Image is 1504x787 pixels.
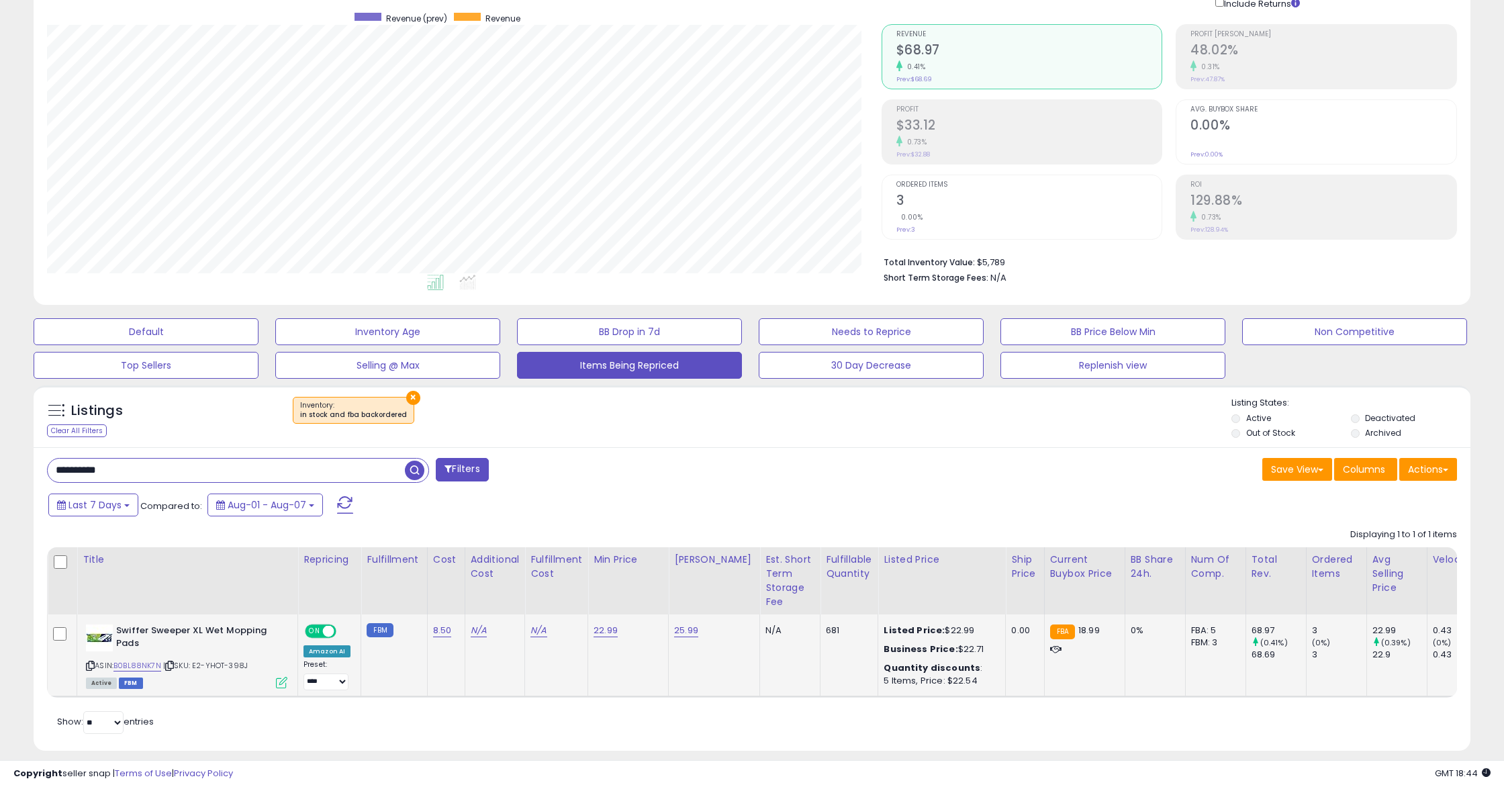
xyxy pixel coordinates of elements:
h5: Listings [71,402,123,420]
span: Last 7 Days [68,498,122,512]
h2: 0.00% [1190,118,1456,136]
button: Save View [1262,458,1332,481]
label: Out of Stock [1246,427,1295,438]
div: Fulfillable Quantity [826,553,872,581]
small: 0.00% [896,212,923,222]
span: 18.99 [1078,624,1100,637]
div: Clear All Filters [47,424,107,437]
span: Ordered Items [896,181,1162,189]
div: N/A [765,624,810,637]
span: N/A [990,271,1006,284]
h2: 129.88% [1190,193,1456,211]
button: Default [34,318,258,345]
h2: 3 [896,193,1162,211]
span: All listings currently available for purchase on Amazon [86,678,117,689]
small: (0%) [1433,637,1452,648]
small: 0.73% [1196,212,1221,222]
button: 30 Day Decrease [759,352,984,379]
span: Aug-01 - Aug-07 [228,498,306,512]
a: B0BL88NK7N [113,660,161,672]
div: FBM: 3 [1191,637,1235,649]
div: seller snap | | [13,768,233,780]
span: ROI [1190,181,1456,189]
div: Ordered Items [1312,553,1361,581]
label: Deactivated [1365,412,1415,424]
small: Prev: 128.94% [1190,226,1228,234]
button: Columns [1334,458,1397,481]
button: Last 7 Days [48,494,138,516]
small: FBM [367,623,393,637]
a: N/A [471,624,487,637]
small: 0.31% [1196,62,1220,72]
button: Needs to Reprice [759,318,984,345]
button: BB Price Below Min [1000,318,1225,345]
span: Columns [1343,463,1385,476]
button: Non Competitive [1242,318,1467,345]
h2: $68.97 [896,42,1162,60]
button: Inventory Age [275,318,500,345]
small: Prev: $32.88 [896,150,930,158]
button: BB Drop in 7d [517,318,742,345]
h2: 48.02% [1190,42,1456,60]
button: × [406,391,420,405]
h2: $33.12 [896,118,1162,136]
a: 22.99 [594,624,618,637]
b: Listed Price: [884,624,945,637]
div: Ship Price [1011,553,1038,581]
div: FBA: 5 [1191,624,1235,637]
div: Title [83,553,292,567]
small: Prev: $68.69 [896,75,932,83]
div: Additional Cost [471,553,520,581]
div: $22.99 [884,624,995,637]
div: 5 Items, Price: $22.54 [884,675,995,687]
a: 25.99 [674,624,698,637]
span: Profit [PERSON_NAME] [1190,31,1456,38]
div: Total Rev. [1252,553,1301,581]
div: Velocity [1433,553,1482,567]
strong: Copyright [13,767,62,780]
div: Preset: [303,660,350,690]
div: 0.43 [1433,624,1487,637]
span: Profit [896,106,1162,113]
div: 0.00 [1011,624,1033,637]
div: Fulfillment Cost [530,553,582,581]
div: 3 [1312,649,1366,661]
div: in stock and fba backordered [300,410,407,420]
b: Swiffer Sweeper XL Wet Mopping Pads [116,624,279,653]
div: Fulfillment [367,553,421,567]
li: $5,789 [884,253,1448,269]
img: 41VxcKiudAL._SL40_.jpg [86,624,113,651]
div: Repricing [303,553,355,567]
span: | SKU: E2-YHOT-398J [163,660,248,671]
span: Show: entries [57,715,154,728]
small: 0.73% [902,137,927,147]
b: Short Term Storage Fees: [884,272,988,283]
div: 3 [1312,624,1366,637]
div: $22.71 [884,643,995,655]
div: BB Share 24h. [1131,553,1180,581]
button: Filters [436,458,488,481]
span: ON [306,626,323,637]
div: 68.69 [1252,649,1306,661]
div: Est. Short Term Storage Fee [765,553,814,609]
div: : [884,662,995,674]
label: Active [1246,412,1271,424]
button: Aug-01 - Aug-07 [207,494,323,516]
span: Revenue (prev) [386,13,447,24]
b: Business Price: [884,643,957,655]
a: N/A [530,624,547,637]
div: Listed Price [884,553,1000,567]
div: Cost [433,553,459,567]
div: 68.97 [1252,624,1306,637]
span: FBM [119,678,143,689]
a: Privacy Policy [174,767,233,780]
button: Top Sellers [34,352,258,379]
span: Inventory : [300,400,407,420]
b: Quantity discounts [884,661,980,674]
a: Terms of Use [115,767,172,780]
small: Prev: 47.87% [1190,75,1225,83]
div: 0.43 [1433,649,1487,661]
div: 22.9 [1372,649,1427,661]
span: OFF [334,626,356,637]
div: ASIN: [86,624,287,687]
